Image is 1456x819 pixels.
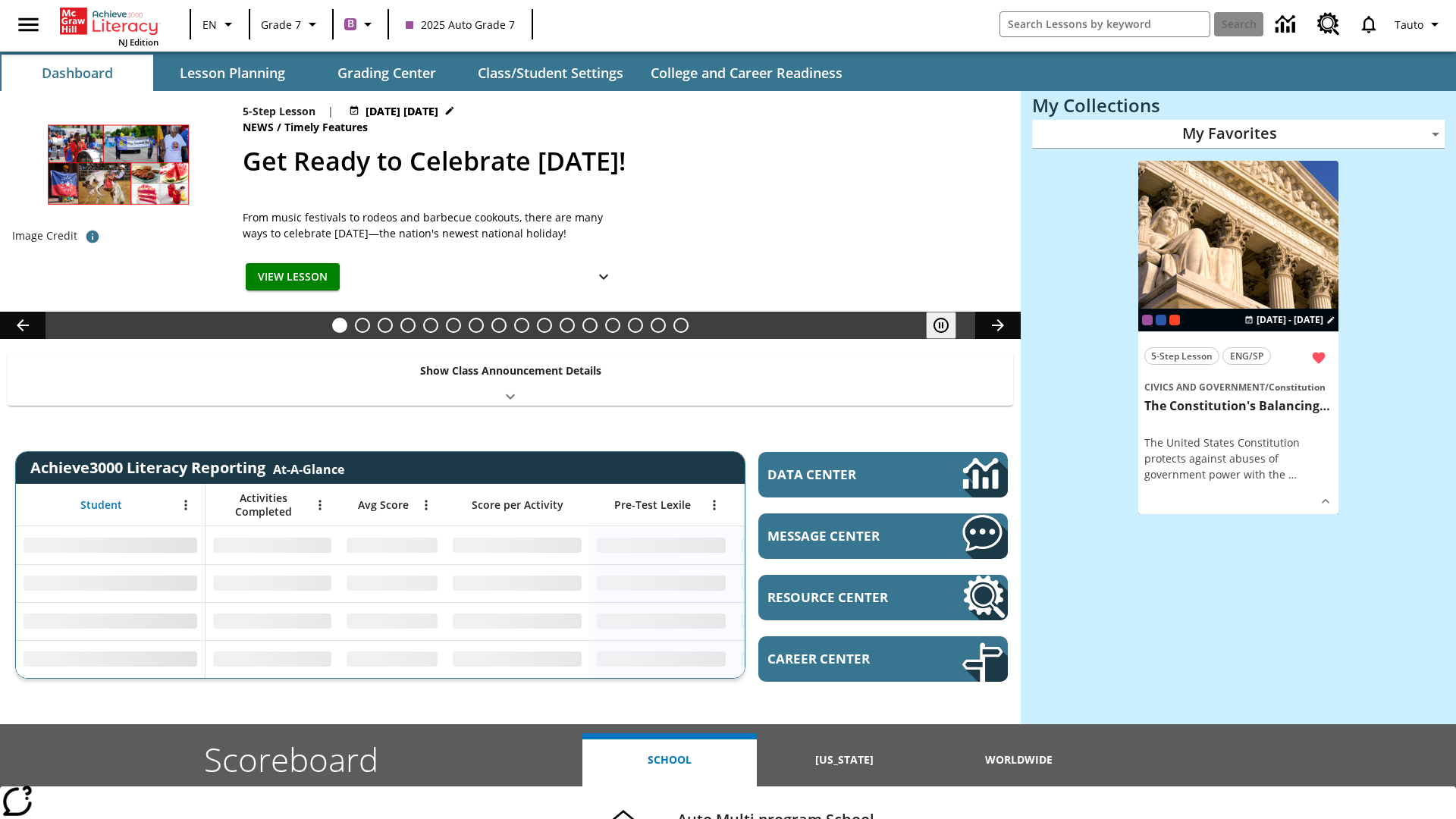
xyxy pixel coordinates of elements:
[1151,348,1213,364] span: 5-Step Lesson
[1305,344,1332,372] button: Remove from Favorites
[1169,315,1180,325] span: Test 1
[311,55,463,91] button: Grading Center
[1144,435,1332,482] div: The United States Constitution protects against abuses of government power with the
[346,103,458,119] button: Jul 17 - Jun 30 Choose Dates
[358,498,409,512] span: Avg Score
[406,17,515,33] span: 2025 Auto Grade 7
[206,526,339,564] div: No Data,
[243,119,277,136] span: News
[926,312,971,339] div: Pause
[339,564,445,602] div: No Data,
[466,55,635,91] button: Class/Student Settings
[1156,315,1166,325] span: OL 2025 Auto Grade 8
[206,640,339,678] div: No Data,
[347,14,354,33] span: B
[1257,313,1323,327] span: [DATE] - [DATE]
[673,318,689,333] button: Slide 16 Point of View
[2,55,153,91] button: Dashboard
[1265,381,1269,394] span: /
[273,458,344,478] div: At-A-Glance
[758,636,1008,682] a: Career Center
[213,491,313,519] span: Activities Completed
[733,564,877,602] div: No Data,
[420,362,601,378] p: Show Class Announcement Details
[758,513,1008,559] a: Message Center
[1395,17,1423,33] span: Tauto
[560,318,575,333] button: Slide 11 The Invasion of the Free CD
[703,494,726,516] button: Open Menu
[469,318,484,333] button: Slide 7 The Last Homesteaders
[614,498,691,512] span: Pre-Test Lexile
[758,452,1008,497] a: Data Center
[80,498,122,512] span: Student
[423,318,438,333] button: Slide 5 Cruise Ships: Making Waves
[1269,381,1326,394] span: Constitution
[156,55,308,91] button: Lesson Planning
[1389,11,1450,38] button: Profile/Settings
[757,733,931,786] button: [US_STATE]
[332,318,347,333] button: Slide 1 Get Ready to Celebrate Juneteenth!
[284,119,371,136] span: Timely Features
[1144,398,1332,414] h3: The Constitution's Balancing Act
[767,588,917,606] span: Resource Center
[355,318,370,333] button: Slide 2 Back On Earth
[1144,347,1219,365] button: 5-Step Lesson
[60,6,158,36] a: Home
[118,36,158,48] span: NJ Edition
[767,466,911,483] span: Data Center
[255,11,328,38] button: Grade: Grade 7, Select a grade
[243,209,622,241] span: From music festivals to rodeos and barbecue cookouts, there are many ways to celebrate Juneteenth...
[514,318,529,333] button: Slide 9 Attack of the Terrifying Tomatoes
[1241,313,1338,327] button: Aug 27 - Aug 27 Choose Dates
[206,564,339,602] div: No Data,
[639,55,855,91] button: College and Career Readiness
[12,103,224,223] img: Photos of red foods and of people celebrating Juneteenth at parades, Opal's Walk, and at a rodeo.
[261,17,301,33] span: Grade 7
[932,733,1106,786] button: Worldwide
[1349,5,1389,44] a: Notifications
[1288,467,1297,482] span: …
[767,527,917,544] span: Message Center
[733,602,877,640] div: No Data,
[491,318,507,333] button: Slide 8 Solar Power to the People
[628,318,643,333] button: Slide 14 Career Lesson
[926,312,956,339] button: Pause
[202,17,217,33] span: EN
[243,209,622,241] div: From music festivals to rodeos and barbecue cookouts, there are many ways to celebrate [DATE]—the...
[366,103,438,119] span: [DATE] [DATE]
[537,318,552,333] button: Slide 10 Fashion Forward in Ancient Rome
[1032,120,1445,149] div: My Favorites
[339,640,445,678] div: No Data,
[472,498,563,512] span: Score per Activity
[243,103,315,119] p: 5-Step Lesson
[733,640,877,678] div: No Data,
[1266,4,1308,45] a: Data Center
[174,494,197,516] button: Open Menu
[767,650,917,667] span: Career Center
[400,318,416,333] button: Slide 4 Time for Moon Rules?
[1314,490,1337,513] button: Show Details
[77,223,108,250] button: Image credit: Top, left to right: Aaron of L.A. Photography/Shutterstock; Aaron of L.A. Photograp...
[1138,161,1338,515] div: lesson details
[277,120,281,134] span: /
[1308,4,1349,45] a: Resource Center, Will open in new tab
[1222,347,1271,365] button: ENG/SP
[243,142,1003,180] h2: Get Ready to Celebrate Juneteenth!
[1000,12,1210,36] input: search field
[338,11,383,38] button: Boost Class color is purple. Change class color
[206,602,339,640] div: No Data,
[975,312,1021,339] button: Lesson carousel, Next
[415,494,438,516] button: Open Menu
[8,353,1013,406] div: Show Class Announcement Details
[12,228,77,243] p: Image Credit
[758,575,1008,620] a: Resource Center, Will open in new tab
[1144,378,1332,395] span: Topic: Civics and Government/Constitution
[339,526,445,564] div: No Data,
[1142,315,1153,325] div: Current Class
[378,318,393,333] button: Slide 3 Free Returns: A Gain or a Drain?
[30,457,344,478] span: Achieve3000 Literacy Reporting
[446,318,461,333] button: Slide 6 Private! Keep Out!
[6,2,51,47] button: Open side menu
[651,318,666,333] button: Slide 15 The Constitution's Balancing Act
